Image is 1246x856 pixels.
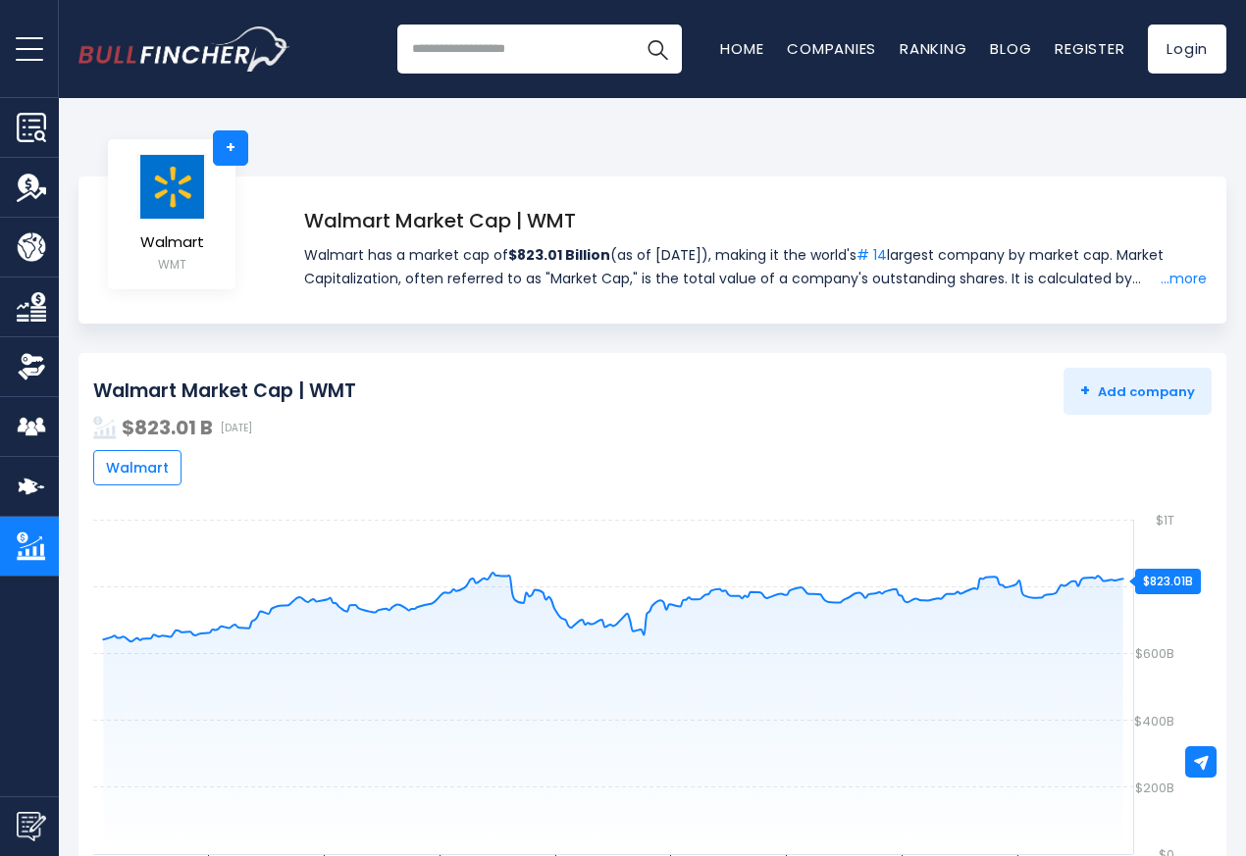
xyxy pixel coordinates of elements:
[304,206,1207,235] h1: Walmart Market Cap | WMT
[1135,644,1174,663] text: $600B
[213,130,248,166] a: +
[78,26,290,72] img: Bullfincher logo
[1080,379,1090,402] strong: +
[1148,25,1226,74] a: Login
[787,38,876,59] a: Companies
[137,154,206,220] img: logo
[78,26,289,72] a: Go to homepage
[93,379,356,404] h2: Walmart Market Cap | WMT
[1080,382,1195,400] span: Add company
[1135,779,1174,797] text: $200B
[1156,511,1174,529] text: $1T
[857,245,887,265] a: # 14
[17,352,46,381] img: Ownership
[508,245,610,265] strong: $823.01 Billion
[633,25,682,74] button: Search
[990,38,1031,59] a: Blog
[720,38,763,59] a: Home
[1055,38,1124,59] a: Register
[304,243,1207,290] span: Walmart has a market cap of (as of [DATE]), making it the world's largest company by market cap. ...
[1156,267,1207,290] a: ...more
[900,38,966,59] a: Ranking
[137,234,206,251] span: Walmart
[136,153,207,276] a: Walmart WMT
[1064,368,1212,415] button: +Add company
[122,414,213,441] strong: $823.01 B
[93,416,117,439] img: addasd
[137,256,206,274] small: WMT
[221,422,252,434] span: [DATE]
[106,459,169,477] span: Walmart
[1135,569,1201,594] div: $823.01B
[1134,712,1174,730] text: $400B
